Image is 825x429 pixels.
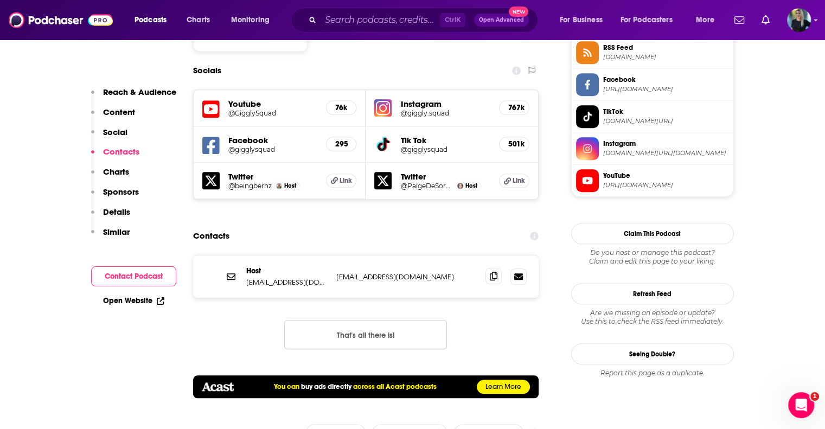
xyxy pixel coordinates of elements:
[321,11,440,29] input: Search podcasts, credits, & more...
[223,11,284,29] button: open menu
[103,127,127,137] p: Social
[400,145,490,153] a: @gigglysquad
[730,11,749,29] a: Show notifications dropdown
[103,107,135,117] p: Content
[91,107,135,127] button: Content
[576,169,729,192] a: YouTube[URL][DOMAIN_NAME]
[603,43,729,53] span: RSS Feed
[228,135,318,145] h5: Facebook
[335,103,347,112] h5: 76k
[757,11,774,29] a: Show notifications dropdown
[91,146,139,167] button: Contacts
[479,17,524,23] span: Open Advanced
[228,145,318,153] a: @gigglysquad
[576,105,729,128] a: TikTok[DOMAIN_NAME][URL]
[135,12,167,28] span: Podcasts
[509,7,528,17] span: New
[193,60,221,81] h2: Socials
[787,8,811,32] span: Logged in as ChelseaKershaw
[508,139,520,149] h5: 501k
[284,320,447,349] button: Nothing here.
[103,167,129,177] p: Charts
[231,12,270,28] span: Monitoring
[788,392,814,418] iframe: Intercom live chat
[571,248,734,266] div: Claim and edit this page to your liking.
[246,278,328,287] p: [EMAIL_ADDRESS][DOMAIN_NAME]
[246,266,328,276] p: Host
[91,266,176,286] button: Contact Podcast
[228,99,318,109] h5: Youtube
[284,182,296,189] span: Host
[400,182,452,190] a: @PaigeDeSorbo
[576,137,729,160] a: Instagram[DOMAIN_NAME][URL][DOMAIN_NAME]
[560,12,603,28] span: For Business
[228,109,318,117] a: @GigglySquad
[187,12,210,28] span: Charts
[103,296,164,305] a: Open Website
[9,10,113,30] img: Podchaser - Follow, Share and Rate Podcasts
[603,149,729,157] span: instagram.com/giggly.squad
[477,380,530,394] a: Learn More
[603,171,729,181] span: YouTube
[326,174,356,188] a: Link
[180,11,216,29] a: Charts
[513,176,525,185] span: Link
[787,8,811,32] img: User Profile
[103,87,176,97] p: Reach & Audience
[374,99,392,117] img: iconImage
[465,182,477,189] span: Host
[400,171,490,182] h5: Twitter
[103,187,139,197] p: Sponsors
[91,207,130,227] button: Details
[613,11,688,29] button: open menu
[440,13,465,27] span: Ctrl K
[91,167,129,187] button: Charts
[91,227,130,247] button: Similar
[603,107,729,117] span: TikTok
[274,382,437,391] h5: You can across all Acast podcasts
[340,176,352,185] span: Link
[603,53,729,61] span: feeds.acast.com
[103,227,130,237] p: Similar
[400,135,490,145] h5: Tik Tok
[301,8,548,33] div: Search podcasts, credits, & more...
[603,75,729,85] span: Facebook
[228,182,272,190] a: @beingbernz
[571,309,734,326] div: Are we missing an episode or update? Use this to check the RSS feed immediately.
[787,8,811,32] button: Show profile menu
[508,103,520,112] h5: 767k
[202,382,234,391] img: acastlogo
[571,223,734,244] button: Claim This Podcast
[400,99,490,109] h5: Instagram
[603,181,729,189] span: https://www.youtube.com/@GigglySquad
[103,146,139,157] p: Contacts
[335,139,347,149] h5: 295
[571,248,734,257] span: Do you host or manage this podcast?
[603,117,729,125] span: tiktok.com/@gigglysquad
[457,183,463,189] img: Paige DeSorbo
[810,392,819,401] span: 1
[276,183,282,189] img: Hannah Berner
[576,73,729,96] a: Facebook[URL][DOMAIN_NAME]
[474,14,529,27] button: Open AdvancedNew
[499,174,529,188] a: Link
[571,369,734,377] div: Report this page as a duplicate.
[336,272,477,281] p: [EMAIL_ADDRESS][DOMAIN_NAME]
[696,12,714,28] span: More
[576,41,729,64] a: RSS Feed[DOMAIN_NAME]
[688,11,728,29] button: open menu
[571,343,734,364] a: Seeing Double?
[228,171,318,182] h5: Twitter
[603,139,729,149] span: Instagram
[571,283,734,304] button: Refresh Feed
[301,382,351,391] a: buy ads directly
[621,12,673,28] span: For Podcasters
[603,85,729,93] span: https://www.facebook.com/gigglysquad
